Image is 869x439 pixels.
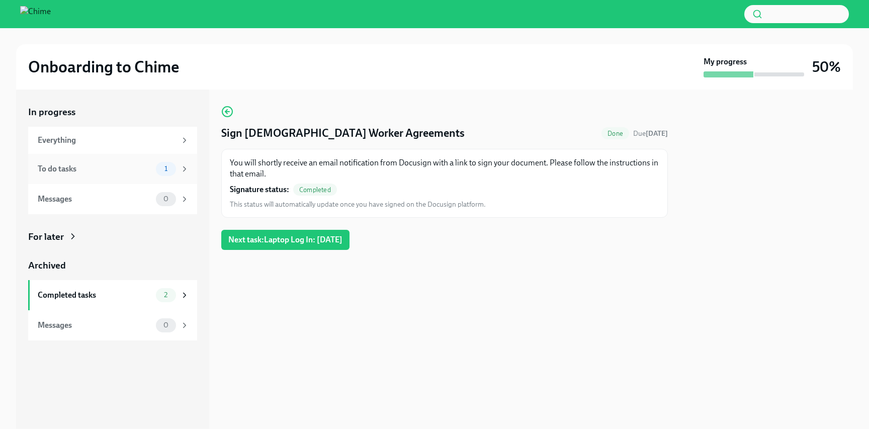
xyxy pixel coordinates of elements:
h3: 50% [812,58,841,76]
span: Completed [293,186,337,194]
img: Chime [20,6,51,22]
button: Next task:Laptop Log In: [DATE] [221,230,350,250]
span: 0 [157,195,175,203]
a: Archived [28,259,197,272]
a: Messages0 [28,184,197,214]
strong: My progress [704,56,747,67]
div: Messages [38,194,152,205]
div: Everything [38,135,176,146]
span: Due [633,129,668,138]
a: For later [28,230,197,243]
span: This status will automatically update once you have signed on the Docusign platform. [230,200,486,209]
p: You will shortly receive an email notification from Docusign with a link to sign your document. P... [230,157,659,180]
a: In progress [28,106,197,119]
span: August 17th, 2025 18:00 [633,129,668,138]
span: 0 [157,321,175,329]
div: Messages [38,320,152,331]
a: Messages0 [28,310,197,340]
h4: Sign [DEMOGRAPHIC_DATA] Worker Agreements [221,126,465,141]
a: Completed tasks2 [28,280,197,310]
div: For later [28,230,64,243]
a: Everything [28,127,197,154]
strong: [DATE] [646,129,668,138]
span: Done [601,130,629,137]
span: 1 [158,165,173,172]
h2: Onboarding to Chime [28,57,179,77]
a: To do tasks1 [28,154,197,184]
strong: Signature status: [230,184,289,195]
span: 2 [158,291,173,299]
span: Next task : Laptop Log In: [DATE] [228,235,342,245]
div: To do tasks [38,163,152,174]
div: Completed tasks [38,290,152,301]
